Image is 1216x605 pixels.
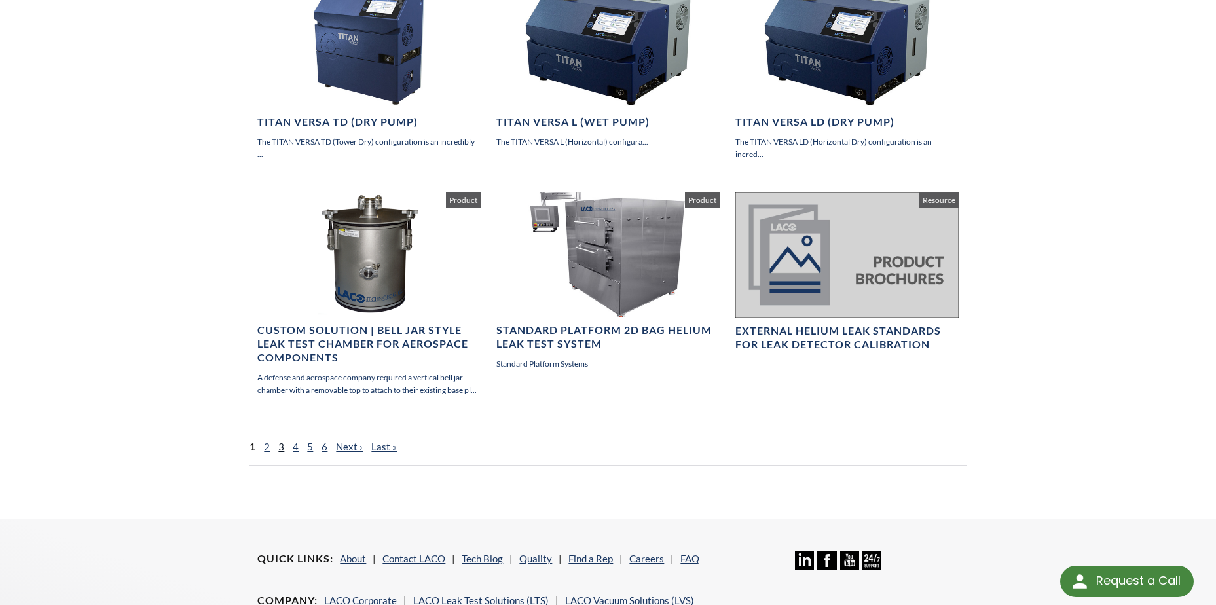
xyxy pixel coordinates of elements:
[735,115,959,129] h4: TITAN VERSA LD (Dry Pump)
[257,192,481,396] a: Custom Solution | Bell Jar Style Leak Test Chamber for Aerospace Components A defense and aerospa...
[496,136,720,148] p: The TITAN VERSA L (Horizontal) configura...
[629,553,664,564] a: Careers
[1096,566,1181,596] div: Request a Call
[371,441,397,452] a: Last »
[257,115,481,129] h4: TITAN VERSA TD (Dry Pump)
[257,552,333,566] h4: Quick Links
[919,192,959,208] span: Resource
[307,441,313,452] a: 5
[462,553,503,564] a: Tech Blog
[862,560,881,572] a: 24/7 Support
[496,323,720,351] h4: Standard Platform 2D Bag Helium Leak Test System
[257,323,481,364] h4: Custom Solution | Bell Jar Style Leak Test Chamber for Aerospace Components
[278,441,284,452] a: 3
[336,441,363,452] a: Next ›
[446,192,481,208] span: Product
[382,553,445,564] a: Contact LACO
[249,428,966,466] nav: pager
[340,553,366,564] a: About
[685,192,720,208] span: Product
[1069,571,1090,592] img: round button
[293,441,299,452] a: 4
[1060,566,1194,597] div: Request a Call
[519,553,552,564] a: Quality
[257,371,481,396] p: A defense and aerospace company required a vertical bell jar chamber with a removable top to atta...
[249,441,255,452] span: 1
[568,553,613,564] a: Find a Rep
[680,553,699,564] a: FAQ
[264,441,270,452] a: 2
[322,441,327,452] a: 6
[735,136,959,160] p: The TITAN VERSA LD (Horizontal Dry) configuration is an incred...
[862,551,881,570] img: 24/7 Support Icon
[735,324,959,352] h4: External Helium Leak Standards for Leak Detector Calibration
[496,192,720,370] a: Standard Platform 2D Bag Helium Leak Test System Standard Platform Systems Product
[496,357,720,370] p: Standard Platform Systems
[735,192,959,351] a: External Helium Leak Standards for Leak Detector Calibration Resource
[257,136,481,160] p: The TITAN VERSA TD (Tower Dry) configuration is an incredibly ...
[496,115,720,129] h4: TITAN VERSA L (Wet Pump)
